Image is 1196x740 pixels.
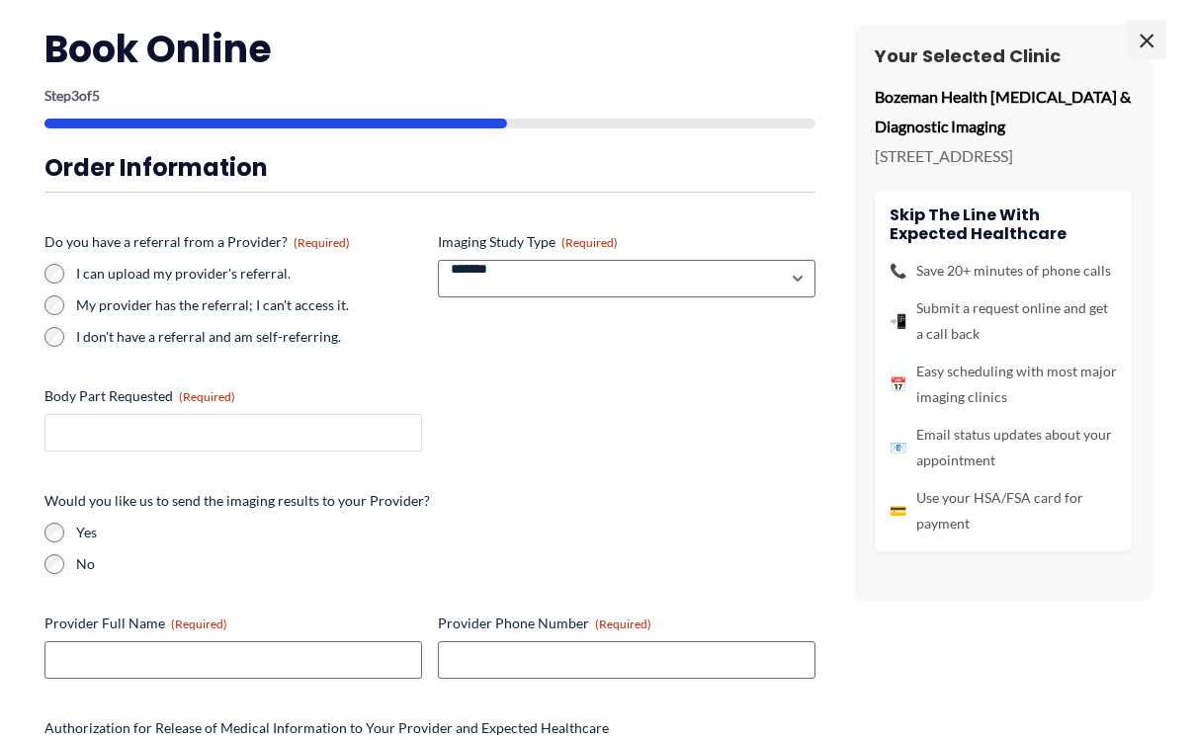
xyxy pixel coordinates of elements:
legend: Authorization for Release of Medical Information to Your Provider and Expected Healthcare [44,718,609,738]
span: 📧 [890,435,906,460]
li: Easy scheduling with most major imaging clinics [890,359,1117,410]
legend: Would you like us to send the imaging results to your Provider? [44,491,430,511]
span: (Required) [171,617,227,631]
span: 3 [71,87,79,104]
label: Provider Full Name [44,614,422,633]
label: I don't have a referral and am self-referring. [76,327,422,347]
legend: Do you have a referral from a Provider? [44,232,350,252]
span: × [1127,20,1166,59]
li: Save 20+ minutes of phone calls [890,258,1117,284]
h4: Skip the line with Expected Healthcare [890,206,1117,243]
p: Bozeman Health [MEDICAL_DATA] & Diagnostic Imaging [875,82,1132,140]
label: Body Part Requested [44,386,422,406]
span: (Required) [595,617,651,631]
h3: Order Information [44,152,815,183]
p: [STREET_ADDRESS] [875,141,1132,171]
label: No [76,554,815,574]
h3: Your Selected Clinic [875,44,1132,67]
span: (Required) [179,389,235,404]
span: (Required) [294,235,350,250]
span: 📞 [890,258,906,284]
span: 📅 [890,371,906,397]
label: I can upload my provider's referral. [76,264,422,284]
li: Submit a request online and get a call back [890,295,1117,347]
span: 📲 [890,308,906,334]
label: Imaging Study Type [438,232,815,252]
span: (Required) [561,235,618,250]
h2: Book Online [44,25,815,73]
p: Step of [44,89,815,103]
li: Use your HSA/FSA card for payment [890,485,1117,536]
span: 💳 [890,498,906,524]
label: My provider has the referral; I can't access it. [76,295,422,315]
li: Email status updates about your appointment [890,422,1117,473]
span: 5 [92,87,100,104]
label: Yes [76,523,815,542]
label: Provider Phone Number [438,614,815,633]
